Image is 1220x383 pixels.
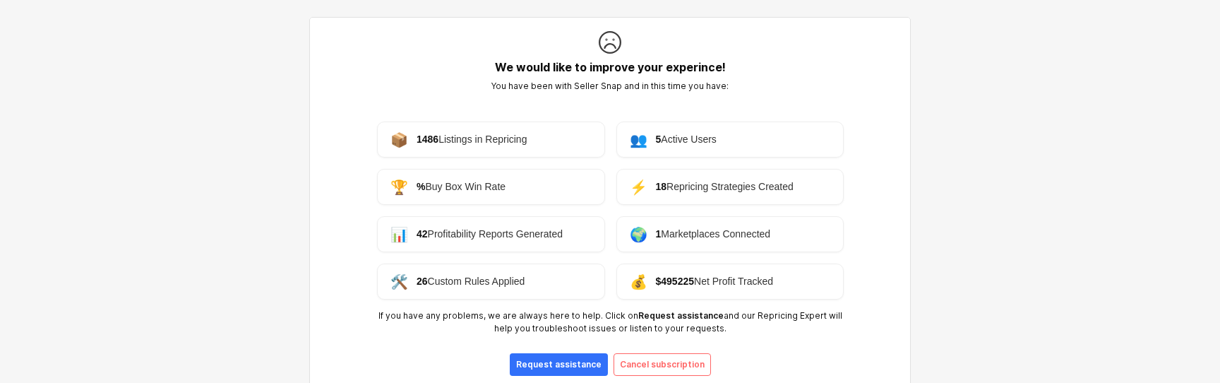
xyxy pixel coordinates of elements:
[516,359,602,370] p: Request assistance
[638,310,724,321] strong: Request assistance
[377,310,844,335] p: If you have any problems, we are always here to help. Click on and our Repricing Expert will help...
[329,80,891,93] p: You have been with Seller Snap and in this time you have:
[614,353,711,376] button: Cancel subscription
[329,60,891,74] h5: We would like to improve your experince!
[510,353,608,376] button: Request assistance
[620,359,705,370] p: Cancel subscription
